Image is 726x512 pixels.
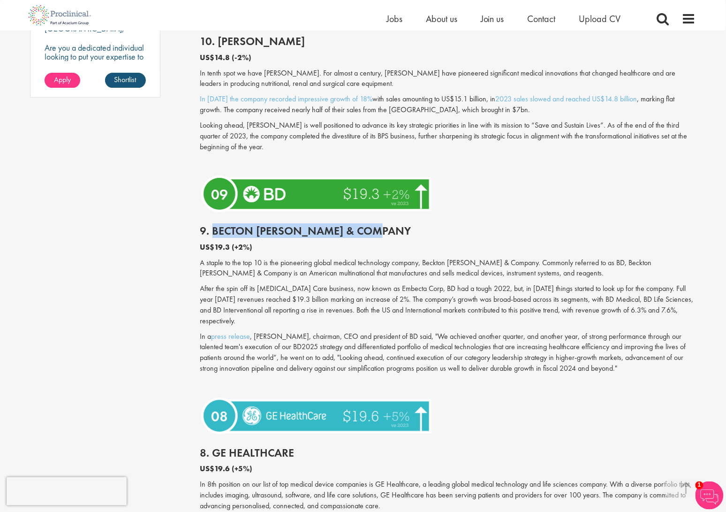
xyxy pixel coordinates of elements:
[200,225,696,237] h2: 9. Becton [PERSON_NAME] & Company
[105,73,146,88] a: Shortlist
[200,242,253,252] b: US$19.3 (+2%)
[200,35,696,47] h2: 10. [PERSON_NAME]
[579,13,621,25] a: Upload CV
[200,479,696,512] p: In 8th position on our list of top medical device companies is GE Healthcare, a leading global me...
[200,53,252,62] b: US$14.8 (-2%)
[200,94,696,115] p: with sales amounting to US$15.1 billion, in , marking flat growth. The company received nearly ha...
[54,75,71,84] span: Apply
[200,68,696,90] p: In tenth spot we have [PERSON_NAME]. For almost a century, [PERSON_NAME] have pioneered significa...
[200,331,696,374] p: In a , [PERSON_NAME], chairman, CEO and president of BD said, "We achieved another quarter, and a...
[200,464,253,474] b: US$19.6 (+5%)
[528,13,556,25] a: Contact
[386,13,402,25] a: Jobs
[426,13,457,25] a: About us
[45,73,80,88] a: Apply
[481,13,504,25] a: Join us
[200,447,696,459] h2: 8. GE HealthCare
[212,331,250,341] a: press release
[496,94,637,104] a: 2023 sales slowed and reached US$14.8 billion
[200,94,373,104] a: In [DATE] the company recorded impressive growth of 18%
[200,283,696,326] p: After the spin off its [MEDICAL_DATA] Care business, now known as Embecta Corp, BD had a tough 20...
[7,477,127,505] iframe: reCAPTCHA
[696,481,724,510] img: Chatbot
[200,120,696,153] p: Looking ahead, [PERSON_NAME] is well positioned to advance its key strategic priorities in line w...
[696,481,703,489] span: 1
[45,43,146,97] p: Are you a dedicated individual looking to put your expertise to work fully flexibly in a remote p...
[200,258,696,279] p: A staple to the top 10 is the pioneering global medical technology company, Beckton [PERSON_NAME]...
